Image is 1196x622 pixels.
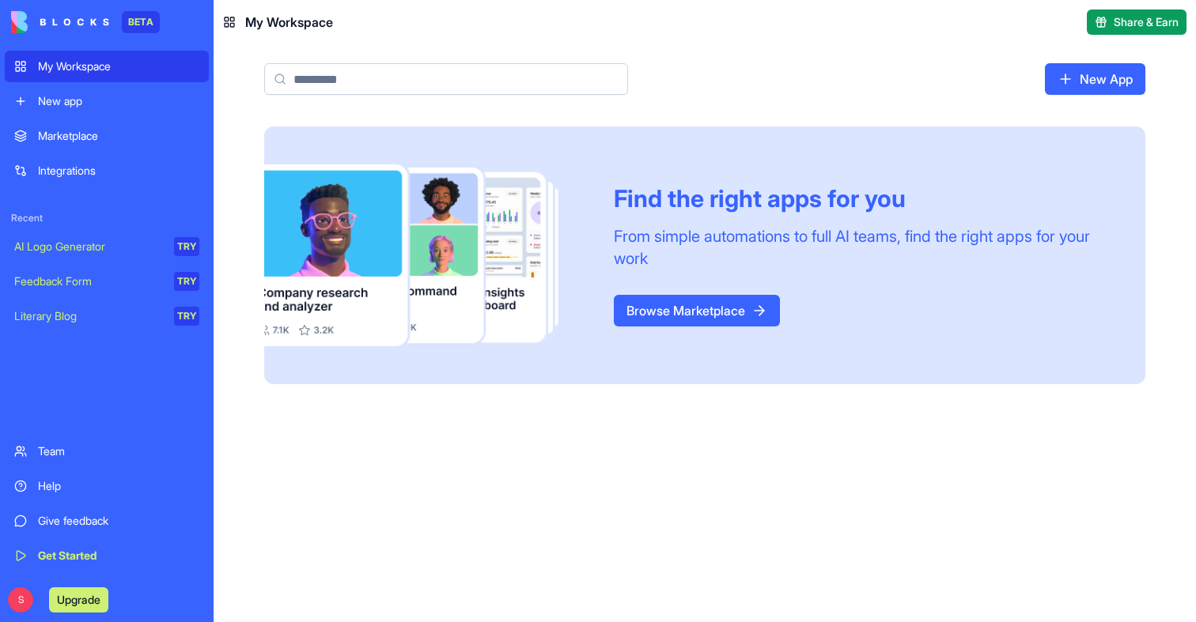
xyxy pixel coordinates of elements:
[5,85,209,117] a: New app
[5,540,209,571] a: Get Started
[5,51,209,82] a: My Workspace
[1114,14,1179,30] span: Share & Earn
[38,478,199,494] div: Help
[49,587,108,613] button: Upgrade
[38,128,199,144] div: Marketplace
[1045,63,1145,95] a: New App
[1087,9,1187,35] button: Share & Earn
[174,272,199,291] div: TRY
[38,548,199,564] div: Get Started
[14,239,163,254] div: AI Logo Generator
[8,587,33,613] span: S
[49,591,108,607] a: Upgrade
[38,163,199,179] div: Integrations
[14,273,163,289] div: Feedback Form
[5,120,209,152] a: Marketplace
[5,212,209,224] span: Recent
[38,58,199,74] div: My Workspace
[38,513,199,529] div: Give feedback
[614,225,1107,270] div: From simple automations to full AI teams, find the right apps for your work
[5,231,209,262] a: AI Logo GeneratorTRY
[614,295,780,326] a: Browse Marketplace
[174,237,199,256] div: TRY
[5,155,209,187] a: Integrations
[14,308,163,324] div: Literary Blog
[5,435,209,467] a: Team
[11,11,109,33] img: logo
[5,505,209,537] a: Give feedback
[245,13,333,32] span: My Workspace
[5,470,209,502] a: Help
[11,11,160,33] a: BETA
[174,307,199,326] div: TRY
[38,443,199,459] div: Team
[38,93,199,109] div: New app
[5,300,209,332] a: Literary BlogTRY
[5,266,209,297] a: Feedback FormTRY
[614,184,1107,213] div: Find the right apps for you
[264,164,589,346] img: Frame_181_egmpey.png
[122,11,160,33] div: BETA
